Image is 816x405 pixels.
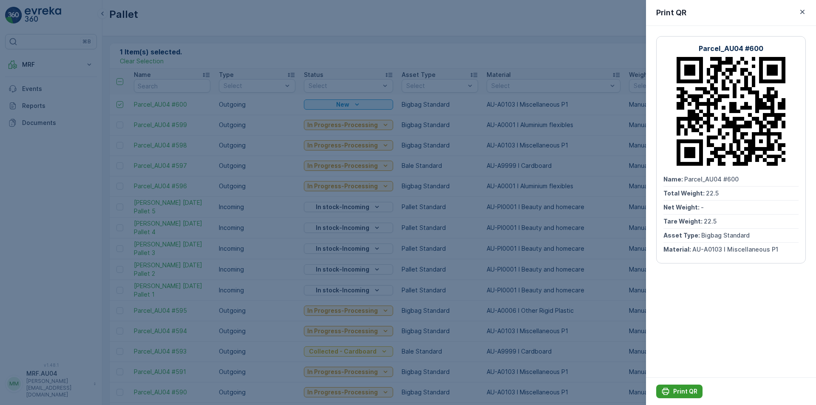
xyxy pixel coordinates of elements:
[663,232,701,239] span: Asset Type :
[701,204,704,211] span: -
[699,43,763,54] p: Parcel_AU04 #600
[663,176,684,183] span: Name :
[673,387,697,396] p: Print QR
[663,204,701,211] span: Net Weight :
[663,246,692,253] span: Material :
[706,190,719,197] span: 22.5
[656,7,686,19] p: Print QR
[684,176,739,183] span: Parcel_AU04 #600
[663,190,706,197] span: Total Weight :
[692,246,778,253] span: AU-A0103 I Miscellaneous P1
[701,232,750,239] span: Bigbag Standard
[704,218,717,225] span: 22.5
[663,218,704,225] span: Tare Weight :
[656,385,703,398] button: Print QR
